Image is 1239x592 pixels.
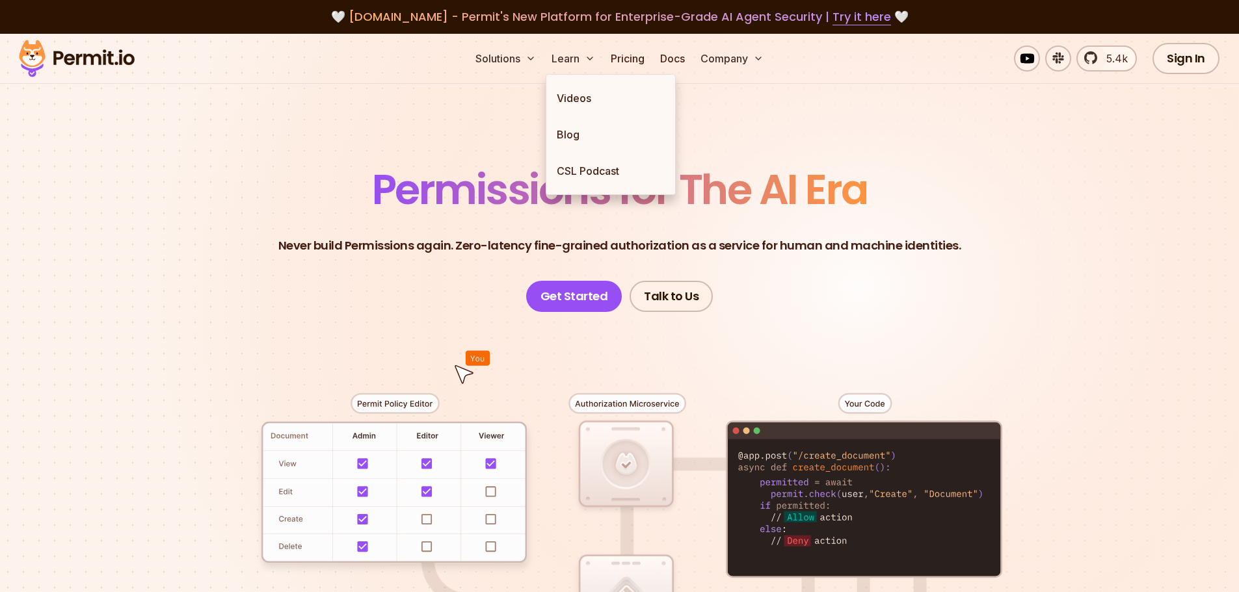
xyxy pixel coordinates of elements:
a: Docs [655,45,690,71]
button: Solutions [470,45,541,71]
a: Talk to Us [630,281,713,312]
span: 5.4k [1099,51,1128,66]
a: Blog [546,116,675,153]
button: Company [695,45,769,71]
a: Videos [546,80,675,116]
a: Sign In [1152,43,1219,74]
div: 🤍 🤍 [31,8,1208,26]
a: Get Started [526,281,622,312]
button: Learn [546,45,600,71]
a: Try it here [833,8,891,25]
span: Permissions for The AI Era [372,161,868,218]
img: Permit logo [13,36,140,81]
a: 5.4k [1076,45,1137,71]
p: Never build Permissions again. Zero-latency fine-grained authorization as a service for human and... [278,237,961,255]
a: Pricing [606,45,650,71]
a: CSL Podcast [546,153,675,189]
span: [DOMAIN_NAME] - Permit's New Platform for Enterprise-Grade AI Agent Security | [349,8,891,25]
